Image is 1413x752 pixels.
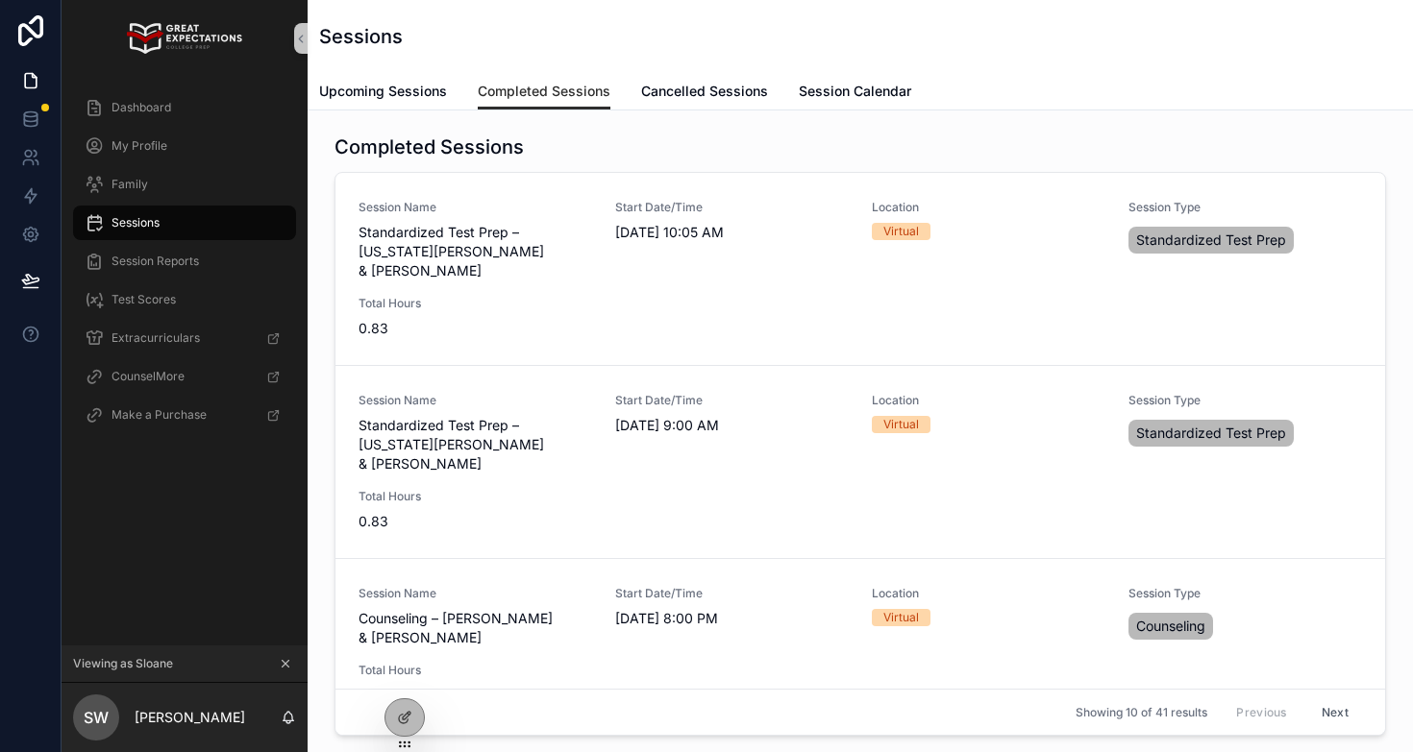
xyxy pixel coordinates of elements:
[1136,617,1205,636] span: Counseling
[73,398,296,432] a: Make a Purchase
[73,206,296,240] a: Sessions
[1128,586,1362,601] span: Session Type
[478,74,610,110] a: Completed Sessions
[62,77,308,457] div: scrollable content
[359,586,592,601] span: Session Name
[359,296,592,311] span: Total Hours
[615,416,849,435] span: [DATE] 9:00 AM
[359,200,592,215] span: Session Name
[1136,230,1286,250] span: Standardized Test Prep
[883,609,919,626] div: Virtual
[112,177,148,192] span: Family
[73,282,296,317] a: Test Scores
[135,708,245,727] p: [PERSON_NAME]
[872,200,1105,215] span: Location
[883,416,919,433] div: Virtual
[112,407,207,423] span: Make a Purchase
[319,82,447,101] span: Upcoming Sessions
[112,215,160,230] span: Sessions
[615,393,849,408] span: Start Date/Time
[799,82,911,101] span: Session Calendar
[319,74,447,112] a: Upcoming Sessions
[359,512,592,531] span: 0.83
[1128,200,1362,215] span: Session Type
[84,706,109,729] span: SW
[112,369,185,384] span: CounselMore
[615,200,849,215] span: Start Date/Time
[615,586,849,601] span: Start Date/Time
[359,663,592,678] span: Total Hours
[359,416,592,473] span: Standardized Test Prep – [US_STATE][PERSON_NAME] & [PERSON_NAME]
[73,656,173,671] span: Viewing as Sloane
[1076,705,1207,720] span: Showing 10 of 41 results
[112,100,171,115] span: Dashboard
[641,82,768,101] span: Cancelled Sessions
[872,393,1105,408] span: Location
[641,74,768,112] a: Cancelled Sessions
[359,609,592,647] span: Counseling – [PERSON_NAME] & [PERSON_NAME]
[359,319,592,338] span: 0.83
[799,74,911,112] a: Session Calendar
[112,138,167,154] span: My Profile
[615,223,849,242] span: [DATE] 10:05 AM
[359,223,592,280] span: Standardized Test Prep – [US_STATE][PERSON_NAME] & [PERSON_NAME]
[615,609,849,628] span: [DATE] 8:00 PM
[112,254,199,269] span: Session Reports
[872,586,1105,601] span: Location
[112,330,200,346] span: Extracurriculars
[73,167,296,202] a: Family
[1136,424,1286,443] span: Standardized Test Prep
[1128,393,1362,408] span: Session Type
[73,244,296,279] a: Session Reports
[73,129,296,163] a: My Profile
[319,23,403,50] h1: Sessions
[112,292,176,307] span: Test Scores
[73,321,296,355] a: Extracurriculars
[359,393,592,408] span: Session Name
[359,686,592,705] span: 0.00
[883,223,919,240] div: Virtual
[73,90,296,125] a: Dashboard
[478,82,610,101] span: Completed Sessions
[1308,697,1362,727] button: Next
[335,133,524,160] h1: Completed Sessions
[73,359,296,394] a: CounselMore
[127,23,241,54] img: App logo
[359,489,592,504] span: Total Hours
